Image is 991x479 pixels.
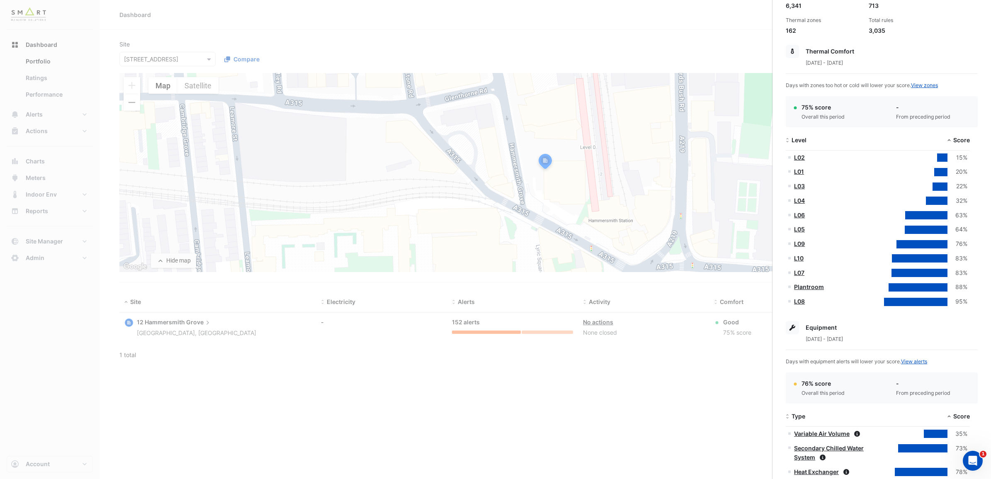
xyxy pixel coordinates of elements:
[794,212,805,219] a: L06
[786,358,927,365] span: Days with equipment alerts will lower your score.
[794,168,804,175] a: L01
[947,182,967,191] div: 22%
[802,113,845,121] div: Overall this period
[947,254,967,263] div: 83%
[802,389,845,397] div: Overall this period
[794,269,804,276] a: L07
[901,358,927,365] a: View alerts
[947,239,967,249] div: 76%
[786,17,862,24] div: Thermal zones
[802,103,845,112] div: 75% score
[896,103,950,112] div: -
[953,136,970,143] span: Score
[980,451,986,457] span: 1
[802,379,845,388] div: 76% score
[792,136,806,143] span: Level
[947,282,967,292] div: 88%
[794,154,805,161] a: L02
[794,283,824,290] a: Plantroom
[786,1,862,10] div: 6,341
[947,467,967,477] div: 78%
[947,297,967,306] div: 95%
[794,468,839,475] a: Heat Exchanger
[794,182,805,190] a: L03
[792,413,805,420] span: Type
[896,379,950,388] div: -
[896,113,950,121] div: From preceding period
[947,444,967,453] div: 73%
[794,445,864,461] a: Secondary Chilled Water System
[896,389,950,397] div: From preceding period
[869,17,945,24] div: Total rules
[911,82,938,88] a: View zones
[794,226,805,233] a: L05
[786,82,938,88] span: Days with zones too hot or cold will lower your score.
[794,298,805,305] a: L08
[953,413,970,420] span: Score
[806,336,843,342] span: [DATE] - [DATE]
[806,60,843,66] span: [DATE] - [DATE]
[947,429,967,439] div: 35%
[794,255,804,262] a: L10
[947,225,967,234] div: 64%
[963,451,983,471] iframe: Intercom live chat
[794,240,805,247] a: L09
[947,211,967,220] div: 63%
[806,324,837,331] span: Equipment
[947,268,967,278] div: 83%
[786,26,862,35] div: 162
[869,26,945,35] div: 3,035
[794,197,805,204] a: L04
[947,167,967,177] div: 20%
[947,153,967,163] div: 15%
[947,196,967,206] div: 32%
[869,1,945,10] div: 713
[806,48,854,55] span: Thermal Comfort
[794,430,850,437] a: Variable Air Volume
